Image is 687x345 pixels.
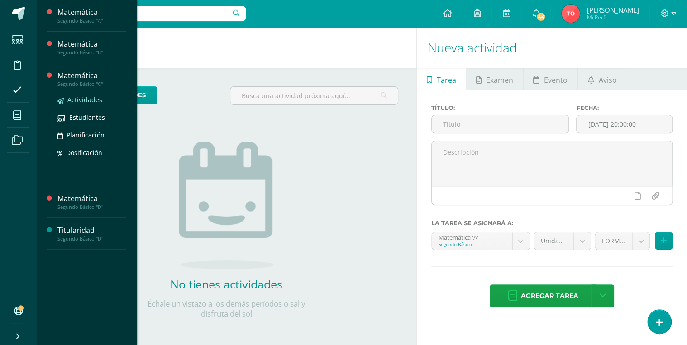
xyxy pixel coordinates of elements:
[57,225,126,242] a: TitularidadSegundo Básico "D"
[524,68,577,90] a: Evento
[466,68,523,90] a: Examen
[57,194,126,210] a: MatemáticaSegundo Básico "D"
[67,95,102,104] span: Actividades
[486,69,513,91] span: Examen
[230,87,398,104] input: Busca una actividad próxima aquí...
[439,232,505,241] div: Matemática 'A'
[431,220,673,227] label: La tarea se asignará a:
[42,6,246,21] input: Busca un usuario...
[587,5,639,14] span: [PERSON_NAME]
[437,69,456,91] span: Tarea
[57,147,126,158] a: Dosificación
[541,232,567,250] span: Unidad 3
[57,204,126,210] div: Segundo Básico "D"
[57,81,126,87] div: Segundo Básico "C"
[534,232,591,250] a: Unidad 3
[417,68,466,90] a: Tarea
[179,142,274,269] img: no_activities.png
[536,12,546,22] span: 44
[57,71,126,87] a: MatemáticaSegundo Básico "C"
[67,131,105,139] span: Planificación
[57,194,126,204] div: Matemática
[521,285,578,307] span: Agregar tarea
[57,236,126,242] div: Segundo Básico "D"
[544,69,568,91] span: Evento
[587,14,639,21] span: Mi Perfil
[57,130,126,140] a: Planificación
[57,95,126,105] a: Actividades
[136,299,317,319] p: Échale un vistazo a los demás períodos o sal y disfruta del sol
[576,104,673,111] label: Fecha:
[57,71,126,81] div: Matemática
[57,39,126,56] a: MatemáticaSegundo Básico "B"
[57,7,126,24] a: MatemáticaSegundo Básico "A"
[432,115,568,133] input: Título
[431,104,569,111] label: Título:
[577,115,672,133] input: Fecha de entrega
[595,232,649,250] a: FORMATIVO (60.0%)
[598,69,616,91] span: Aviso
[69,113,105,122] span: Estudiantes
[57,112,126,123] a: Estudiantes
[439,241,505,247] div: Segundo Básico
[432,232,529,250] a: Matemática 'A'Segundo Básico
[57,7,126,18] div: Matemática
[47,27,406,68] h1: Actividades
[136,276,317,292] h2: No tienes actividades
[57,49,126,56] div: Segundo Básico "B"
[66,148,102,157] span: Dosificación
[602,232,625,250] span: FORMATIVO (60.0%)
[57,18,126,24] div: Segundo Básico "A"
[57,225,126,236] div: Titularidad
[578,68,626,90] a: Aviso
[57,39,126,49] div: Matemática
[562,5,580,23] img: ee555c8c968eea5bde0abcdfcbd02b94.png
[428,27,676,68] h1: Nueva actividad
